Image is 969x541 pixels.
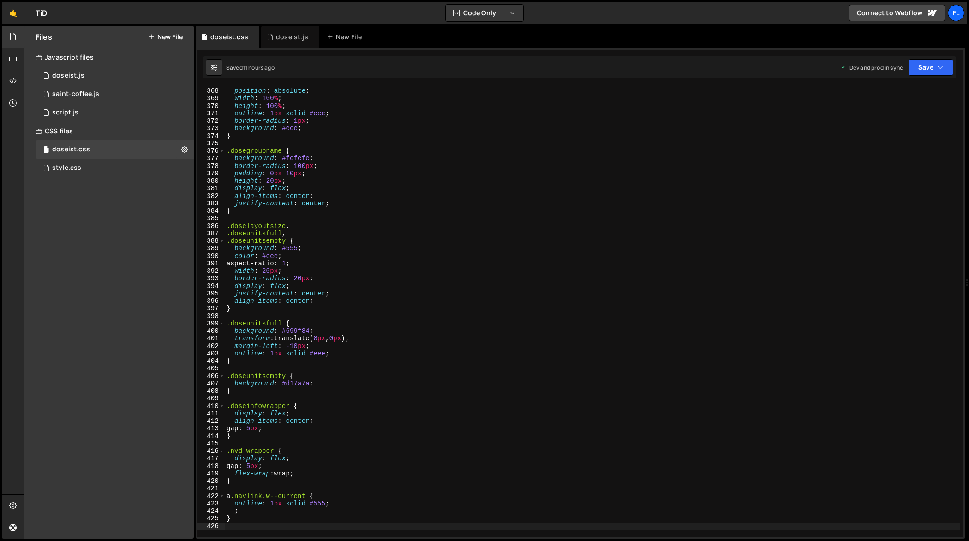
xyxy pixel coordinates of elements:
[197,410,225,417] div: 411
[36,140,194,159] div: 4604/42100.css
[197,395,225,402] div: 409
[197,125,225,132] div: 373
[52,90,99,98] div: saint-coffee.js
[197,102,225,110] div: 370
[197,463,225,470] div: 418
[52,72,84,80] div: doseist.js
[197,365,225,372] div: 405
[849,5,945,21] a: Connect to Webflow
[148,33,183,41] button: New File
[197,373,225,380] div: 406
[197,215,225,222] div: 385
[276,32,308,42] div: doseist.js
[909,59,953,76] button: Save
[197,515,225,522] div: 425
[36,85,194,103] div: 4604/27020.js
[197,357,225,365] div: 404
[36,159,194,177] div: 4604/25434.css
[197,417,225,425] div: 412
[197,170,225,177] div: 379
[197,110,225,117] div: 371
[197,162,225,170] div: 378
[197,350,225,357] div: 403
[197,297,225,305] div: 396
[948,5,964,21] a: Fl
[197,403,225,410] div: 410
[36,32,52,42] h2: Files
[840,64,903,72] div: Dev and prod in sync
[197,500,225,507] div: 423
[197,267,225,275] div: 392
[197,275,225,282] div: 393
[24,122,194,140] div: CSS files
[210,32,248,42] div: doseist.css
[36,103,194,122] div: 4604/24567.js
[52,164,81,172] div: style.css
[197,290,225,297] div: 395
[197,440,225,447] div: 415
[2,2,24,24] a: 🤙
[197,493,225,500] div: 422
[197,425,225,432] div: 413
[197,335,225,342] div: 401
[197,200,225,207] div: 383
[197,433,225,440] div: 414
[197,140,225,147] div: 375
[446,5,523,21] button: Code Only
[243,64,275,72] div: 11 hours ago
[197,222,225,230] div: 386
[197,380,225,387] div: 407
[197,327,225,335] div: 400
[197,192,225,200] div: 382
[24,48,194,66] div: Javascript files
[197,155,225,162] div: 377
[197,470,225,477] div: 419
[197,177,225,185] div: 380
[197,477,225,485] div: 420
[197,305,225,312] div: 397
[197,95,225,102] div: 369
[197,313,225,320] div: 398
[36,66,194,85] div: 4604/37981.js
[327,32,365,42] div: New File
[52,108,78,117] div: script.js
[197,132,225,140] div: 374
[197,507,225,515] div: 424
[197,387,225,395] div: 408
[197,207,225,215] div: 384
[197,320,225,327] div: 399
[197,260,225,267] div: 391
[197,283,225,290] div: 394
[36,7,47,18] div: TiD
[197,252,225,260] div: 390
[197,455,225,462] div: 417
[52,145,90,154] div: doseist.css
[197,87,225,95] div: 368
[197,237,225,245] div: 388
[197,523,225,530] div: 426
[197,147,225,155] div: 376
[197,343,225,350] div: 402
[197,117,225,125] div: 372
[197,447,225,455] div: 416
[197,485,225,492] div: 421
[226,64,275,72] div: Saved
[197,185,225,192] div: 381
[197,230,225,237] div: 387
[197,245,225,252] div: 389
